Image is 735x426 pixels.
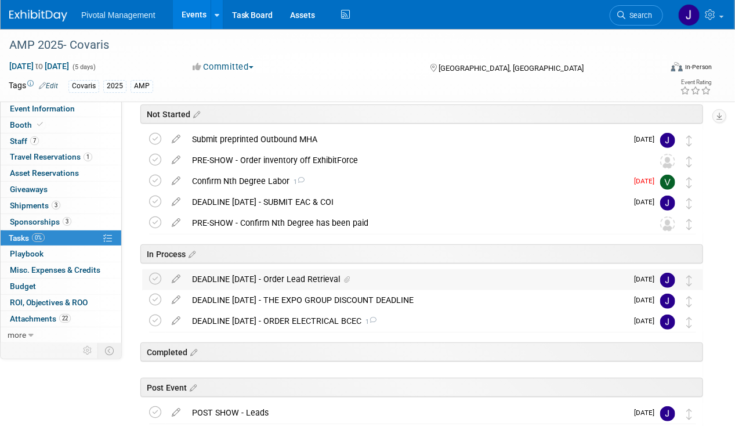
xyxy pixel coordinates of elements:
a: edit [166,176,186,186]
div: In-Person [685,63,712,71]
a: edit [166,155,186,165]
div: Confirm Nth Degree Labor [186,171,627,191]
a: edit [166,316,186,326]
a: edit [166,274,186,284]
span: Travel Reservations [10,152,92,161]
span: Pivotal Management [81,10,155,20]
div: In Process [140,244,703,263]
img: Format-Inperson.png [671,62,683,71]
div: Submit preprinted Outbound MHA [186,129,627,149]
div: DEADLINE [DATE] - SUBMIT EAC & COI [186,192,627,212]
div: Event Rating [680,80,711,85]
span: Booth [10,120,45,129]
div: AMP 2025- Covaris [5,35,652,56]
span: [DATE] [634,317,660,325]
a: Edit sections [187,381,197,393]
a: Edit [39,82,58,90]
i: Move task [686,135,692,146]
div: DEADLINE [DATE] - Order Lead Retrieval [186,269,627,289]
a: Travel Reservations1 [1,149,121,165]
a: Search [610,5,663,26]
span: Search [625,11,652,20]
a: more [1,327,121,343]
a: edit [166,407,186,418]
span: Misc. Expenses & Credits [10,265,100,275]
div: AMP [131,80,153,92]
a: Tasks0% [1,230,121,246]
img: ExhibitDay [9,10,67,21]
span: Sponsorships [10,217,71,226]
img: Jessica Gatton [660,133,675,148]
div: Not Started [140,104,703,124]
img: Valerie Weld [660,175,675,190]
img: Jessica Gatton [660,273,675,288]
i: Move task [686,156,692,167]
i: Move task [686,177,692,188]
i: Move task [686,296,692,307]
a: edit [166,295,186,305]
i: Move task [686,219,692,230]
span: [DATE] [DATE] [9,61,70,71]
div: POST SHOW - Leads [186,403,627,423]
span: [DATE] [634,296,660,304]
span: to [34,62,45,71]
span: 1 [361,318,376,326]
div: Completed [140,342,703,362]
a: Misc. Expenses & Credits [1,262,121,278]
span: Giveaways [10,185,48,194]
div: PRE-SHOW - Confirm Nth Degree has been paid [186,213,637,233]
i: Move task [686,409,692,420]
div: DEADLINE [DATE] - ORDER ELECTRICAL BCEC [186,311,627,331]
a: ROI, Objectives & ROO [1,295,121,311]
span: more [8,330,26,340]
i: Move task [686,198,692,209]
i: Booth reservation complete [37,121,43,128]
a: Shipments3 [1,198,121,214]
button: Committed [189,61,258,73]
span: Tasks [9,233,45,243]
span: Attachments [10,314,71,323]
div: Event Format [609,60,712,78]
div: PRE-SHOW - Order inventory off ExhibitForce [186,150,637,170]
div: Post Event [140,378,703,397]
a: Budget [1,279,121,294]
a: Booth [1,117,121,133]
i: Move task [686,317,692,328]
span: 3 [52,201,60,210]
td: Personalize Event Tab Strip [78,343,98,358]
span: 22 [59,314,71,323]
span: Budget [10,281,36,291]
a: Asset Reservations [1,165,121,181]
i: Move task [686,275,692,286]
span: Event Information [10,104,75,113]
span: 0% [32,233,45,242]
div: 2025 [103,80,126,92]
a: Edit sections [186,248,195,259]
a: edit [166,197,186,207]
a: Edit sections [190,108,200,120]
a: Event Information [1,101,121,117]
span: [DATE] [634,198,660,206]
a: edit [166,134,186,145]
span: ROI, Objectives & ROO [10,298,88,307]
span: Playbook [10,249,44,258]
img: Jessica Gatton [678,4,700,26]
a: edit [166,218,186,228]
img: Unassigned [660,216,675,232]
img: Jessica Gatton [660,294,675,309]
span: Shipments [10,201,60,210]
span: 1 [289,178,305,186]
a: Giveaways [1,182,121,197]
img: Jessica Gatton [660,315,675,330]
img: Unassigned [660,154,675,169]
span: [GEOGRAPHIC_DATA], [GEOGRAPHIC_DATA] [439,64,584,73]
span: (5 days) [71,63,96,71]
span: Asset Reservations [10,168,79,178]
span: [DATE] [634,135,660,143]
a: Sponsorships3 [1,214,121,230]
img: Jessica Gatton [660,406,675,421]
a: Edit sections [187,346,197,358]
span: [DATE] [634,177,660,185]
span: 3 [63,217,71,226]
a: Playbook [1,246,121,262]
